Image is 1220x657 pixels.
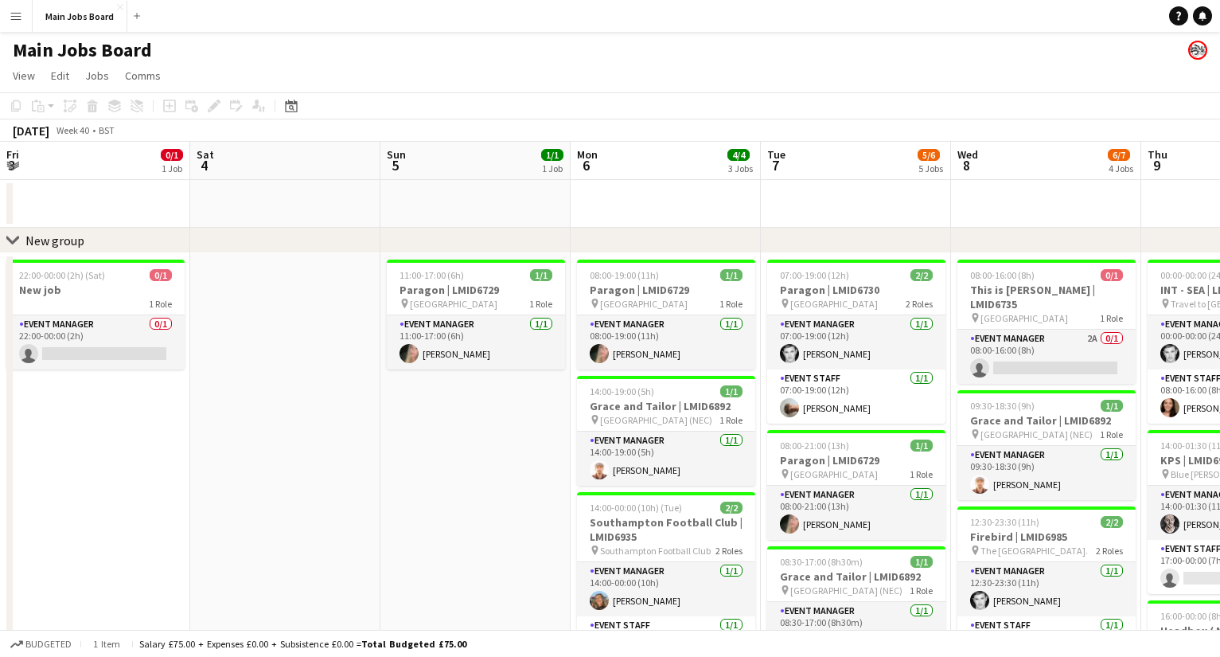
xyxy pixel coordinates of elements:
app-job-card: 07:00-19:00 (12h)2/2Paragon | LMID6730 [GEOGRAPHIC_DATA]2 RolesEvent Manager1/107:00-19:00 (12h)[... [767,260,945,424]
span: 1 Role [149,298,172,310]
span: Budgeted [25,639,72,650]
app-job-card: 09:30-18:30 (9h)1/1Grace and Tailor | LMID6892 [GEOGRAPHIC_DATA] (NEC)1 RoleEvent Manager1/109:30... [957,390,1136,500]
button: Main Jobs Board [33,1,127,32]
app-card-role: Event Manager1/114:00-00:00 (10h)[PERSON_NAME] [577,562,755,616]
span: Thu [1148,147,1167,162]
span: 1/1 [720,269,743,281]
div: 22:00-00:00 (2h) (Sat)0/1New job1 RoleEvent Manager0/122:00-00:00 (2h) [6,260,185,370]
app-card-role: Event Manager1/108:00-19:00 (11h)[PERSON_NAME] [577,315,755,370]
h1: Main Jobs Board [13,38,152,62]
span: Total Budgeted £75.00 [361,638,466,650]
span: 14:00-19:00 (5h) [590,385,654,397]
span: 08:00-21:00 (13h) [780,440,849,452]
span: [GEOGRAPHIC_DATA] [980,312,1068,324]
span: 1/1 [1101,400,1123,412]
span: 07:00-19:00 (12h) [780,269,849,281]
h3: This is [PERSON_NAME] | LMID6735 [957,283,1136,311]
span: Mon [577,147,598,162]
app-job-card: 08:00-16:00 (8h)0/1This is [PERSON_NAME] | LMID6735 [GEOGRAPHIC_DATA]1 RoleEvent Manager2A0/108:0... [957,260,1136,384]
app-job-card: 11:00-17:00 (6h)1/1Paragon | LMID6729 [GEOGRAPHIC_DATA]1 RoleEvent Manager1/111:00-17:00 (6h)[PER... [387,260,565,370]
app-card-role: Event Manager1/112:30-23:30 (11h)[PERSON_NAME] [957,562,1136,616]
span: 08:00-19:00 (11h) [590,269,659,281]
span: 0/1 [161,149,183,161]
span: [GEOGRAPHIC_DATA] (NEC) [790,585,902,596]
span: 0/1 [1101,269,1123,281]
span: 1 Role [1100,312,1123,324]
span: 1/1 [910,440,933,452]
span: 12:30-23:30 (11h) [970,516,1039,528]
span: 11:00-17:00 (6h) [400,269,464,281]
span: [GEOGRAPHIC_DATA] (NEC) [980,428,1093,440]
span: 2 Roles [715,545,743,557]
h3: Grace and Tailor | LMID6892 [577,399,755,413]
span: 9 [1145,156,1167,174]
span: 1/1 [720,385,743,397]
span: 1 Role [910,585,933,596]
span: Jobs [85,68,109,83]
h3: Southampton Football Club | LMID6935 [577,515,755,544]
app-job-card: 08:00-21:00 (13h)1/1Paragon | LMID6729 [GEOGRAPHIC_DATA]1 RoleEvent Manager1/108:00-21:00 (13h)[P... [767,430,945,540]
app-card-role: Event Manager1/114:00-19:00 (5h)[PERSON_NAME] [577,432,755,486]
h3: Firebird | LMID6985 [957,530,1136,544]
span: 2 Roles [906,298,933,310]
span: Tue [767,147,785,162]
span: Southampton Football Club [600,545,711,557]
span: Sat [197,147,214,162]
span: 1/1 [541,149,563,161]
span: 08:30-17:00 (8h30m) [780,556,863,568]
span: 1/1 [530,269,552,281]
button: Budgeted [8,635,74,653]
app-card-role: Event Staff1/107:00-19:00 (12h)[PERSON_NAME] [767,370,945,424]
span: The [GEOGRAPHIC_DATA]. [980,545,1088,557]
span: View [13,68,35,83]
h3: New job [6,283,185,297]
span: [GEOGRAPHIC_DATA] [410,298,497,310]
div: 5 Jobs [918,162,943,174]
span: [GEOGRAPHIC_DATA] (NEC) [600,414,712,426]
a: Comms [119,65,167,86]
span: 1 Role [719,414,743,426]
span: 0/1 [150,269,172,281]
span: 14:00-00:00 (10h) (Tue) [590,502,682,514]
span: [GEOGRAPHIC_DATA] [790,468,878,480]
h3: Paragon | LMID6729 [577,283,755,297]
span: 6 [575,156,598,174]
span: 6/7 [1108,149,1130,161]
app-card-role: Event Manager2A0/108:00-16:00 (8h) [957,330,1136,384]
span: 8 [955,156,978,174]
span: Week 40 [53,124,92,136]
div: 1 Job [162,162,182,174]
app-job-card: 08:00-19:00 (11h)1/1Paragon | LMID6729 [GEOGRAPHIC_DATA]1 RoleEvent Manager1/108:00-19:00 (11h)[P... [577,260,755,370]
app-card-role: Event Manager1/107:00-19:00 (12h)[PERSON_NAME] [767,315,945,370]
app-job-card: 08:30-17:00 (8h30m)1/1Grace and Tailor | LMID6892 [GEOGRAPHIC_DATA] (NEC)1 RoleEvent Manager1/108... [767,546,945,656]
span: 08:00-16:00 (8h) [970,269,1035,281]
span: 2/2 [720,502,743,514]
h3: Grace and Tailor | LMID6892 [957,413,1136,428]
span: [GEOGRAPHIC_DATA] [790,298,878,310]
span: Wed [957,147,978,162]
div: BST [99,124,115,136]
div: 4 Jobs [1109,162,1133,174]
a: Edit [45,65,76,86]
div: 1 Job [542,162,563,174]
span: Sun [387,147,406,162]
h3: Paragon | LMID6729 [387,283,565,297]
h3: Paragon | LMID6730 [767,283,945,297]
span: [GEOGRAPHIC_DATA] [600,298,688,310]
h3: Paragon | LMID6729 [767,453,945,467]
app-card-role: Event Manager0/122:00-00:00 (2h) [6,315,185,370]
app-card-role: Event Manager1/111:00-17:00 (6h)[PERSON_NAME] [387,315,565,370]
app-job-card: 14:00-19:00 (5h)1/1Grace and Tailor | LMID6892 [GEOGRAPHIC_DATA] (NEC)1 RoleEvent Manager1/114:00... [577,376,755,486]
app-card-role: Event Manager1/108:00-21:00 (13h)[PERSON_NAME] [767,486,945,540]
span: 1 Role [719,298,743,310]
span: 1 Role [529,298,552,310]
span: 1 Role [910,468,933,480]
span: 1 Role [1100,428,1123,440]
a: View [6,65,41,86]
app-card-role: Event Manager1/108:30-17:00 (8h30m)[PERSON_NAME] [767,602,945,656]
